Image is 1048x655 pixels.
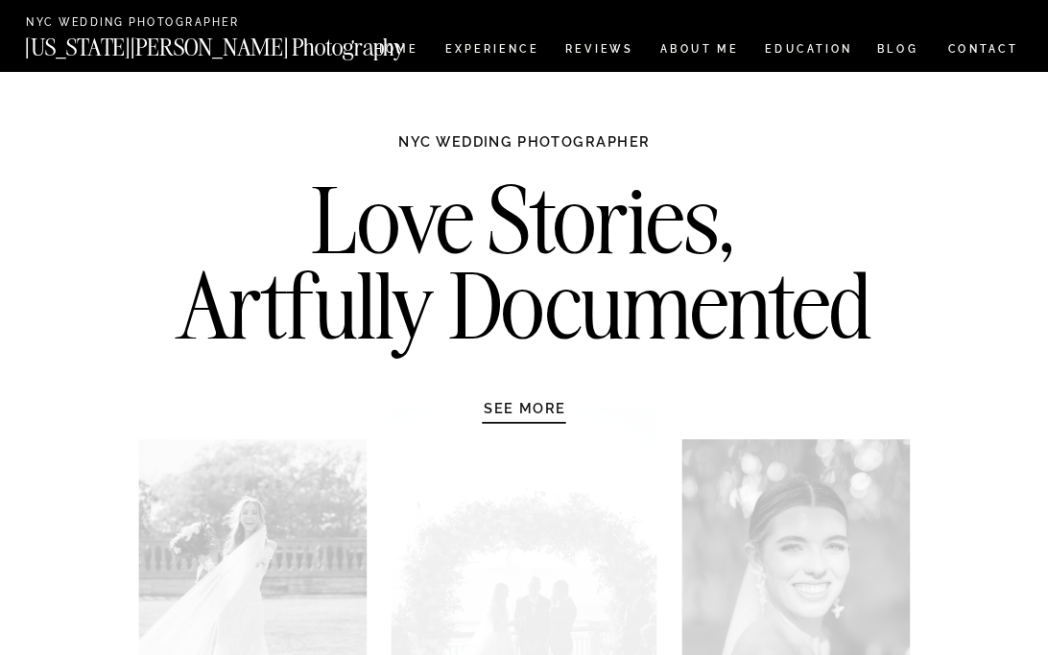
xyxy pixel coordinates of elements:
[877,44,919,58] a: BLOG
[445,44,537,58] a: Experience
[946,40,1019,59] a: CONTACT
[441,399,607,416] a: SEE MORE
[25,35,464,50] a: [US_STATE][PERSON_NAME] Photography
[158,177,891,361] h2: Love Stories, Artfully Documented
[565,44,631,58] a: REVIEWS
[361,132,688,167] h1: NYC WEDDING PHOTOGRAPHER
[763,44,855,58] a: EDUCATION
[371,44,421,58] a: HOME
[26,17,289,31] a: NYC Wedding Photographer
[659,44,739,58] a: ABOUT ME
